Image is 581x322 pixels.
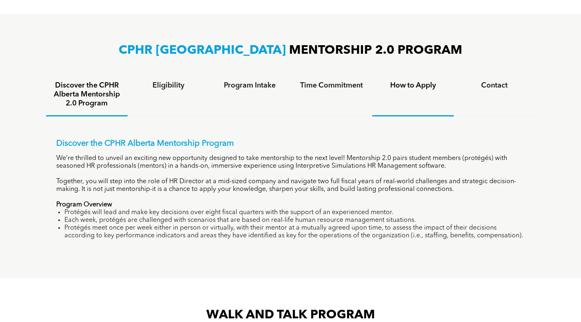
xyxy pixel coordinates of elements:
[56,155,525,170] p: We’re thrilled to unveil an exciting new opportunity designed to take mentorship to the next leve...
[216,81,283,90] h4: Program Intake
[135,81,202,90] h4: Eligibility
[53,81,120,108] h4: Discover the CPHR Alberta Mentorship 2.0 Program
[289,44,462,57] span: MENTORSHIP 2.0 PROGRAM
[56,139,525,149] p: Discover the CPHR Alberta Mentorship Program
[206,309,375,321] span: WALK AND TALK PROGRAM
[64,217,525,224] li: Each week, protégés are challenged with scenarios that are based on real-life human resource mana...
[380,81,446,90] h4: How to Apply
[298,81,365,90] h4: Time Commitment
[64,209,525,217] li: Protégés will lead and make key decisions over eight fiscal quarters with the support of an exper...
[119,44,286,57] span: CPHR [GEOGRAPHIC_DATA]
[461,81,528,90] h4: Contact
[64,224,525,240] li: Protégés meet once per week either in person or virtually, with their mentor at a mutually agreed...
[56,202,112,208] strong: Program Overview
[56,178,525,193] p: Together, you will step into the role of HR Director at a mid-sized company and navigate two full...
